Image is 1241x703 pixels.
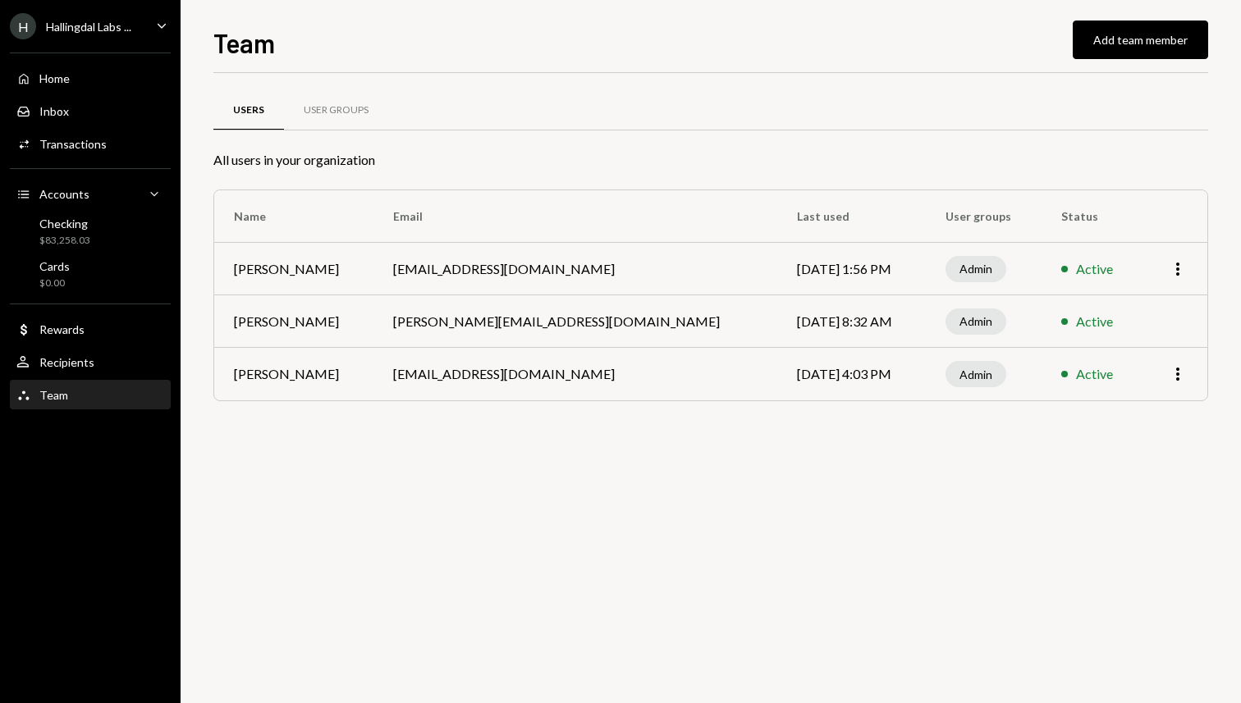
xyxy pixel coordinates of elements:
[39,137,107,151] div: Transactions
[946,361,1006,387] div: Admin
[10,314,171,344] a: Rewards
[1076,364,1113,384] div: Active
[46,20,131,34] div: Hallingdal Labs ...
[946,308,1006,335] div: Admin
[304,103,369,117] div: User Groups
[1076,312,1113,331] div: Active
[39,217,90,231] div: Checking
[214,243,373,295] td: [PERSON_NAME]
[10,179,171,208] a: Accounts
[10,347,171,377] a: Recipients
[39,104,69,118] div: Inbox
[10,254,171,294] a: Cards$0.00
[39,388,68,402] div: Team
[1042,190,1142,243] th: Status
[39,71,70,85] div: Home
[373,243,777,295] td: [EMAIL_ADDRESS][DOMAIN_NAME]
[39,322,85,336] div: Rewards
[214,190,373,243] th: Name
[10,96,171,126] a: Inbox
[213,26,275,59] h1: Team
[1076,259,1113,279] div: Active
[373,295,777,348] td: [PERSON_NAME][EMAIL_ADDRESS][DOMAIN_NAME]
[214,295,373,348] td: [PERSON_NAME]
[39,276,70,290] div: $0.00
[10,129,171,158] a: Transactions
[373,190,777,243] th: Email
[39,259,70,273] div: Cards
[233,103,264,117] div: Users
[284,89,388,131] a: User Groups
[39,234,90,248] div: $83,258.03
[777,295,926,348] td: [DATE] 8:32 AM
[946,256,1006,282] div: Admin
[1073,21,1208,59] button: Add team member
[39,355,94,369] div: Recipients
[214,348,373,400] td: [PERSON_NAME]
[213,150,1208,170] div: All users in your organization
[777,190,926,243] th: Last used
[39,187,89,201] div: Accounts
[10,63,171,93] a: Home
[10,380,171,409] a: Team
[373,348,777,400] td: [EMAIL_ADDRESS][DOMAIN_NAME]
[777,348,926,400] td: [DATE] 4:03 PM
[10,212,171,251] a: Checking$83,258.03
[213,89,284,131] a: Users
[926,190,1042,243] th: User groups
[10,13,36,39] div: H
[777,243,926,295] td: [DATE] 1:56 PM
